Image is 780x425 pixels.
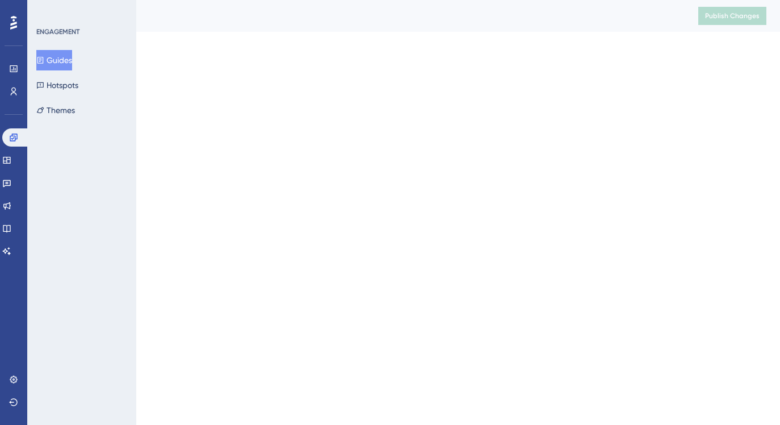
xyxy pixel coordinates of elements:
[36,27,79,36] div: ENGAGEMENT
[698,7,766,25] button: Publish Changes
[36,75,78,95] button: Hotspots
[705,11,760,20] span: Publish Changes
[36,100,75,120] button: Themes
[36,50,72,70] button: Guides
